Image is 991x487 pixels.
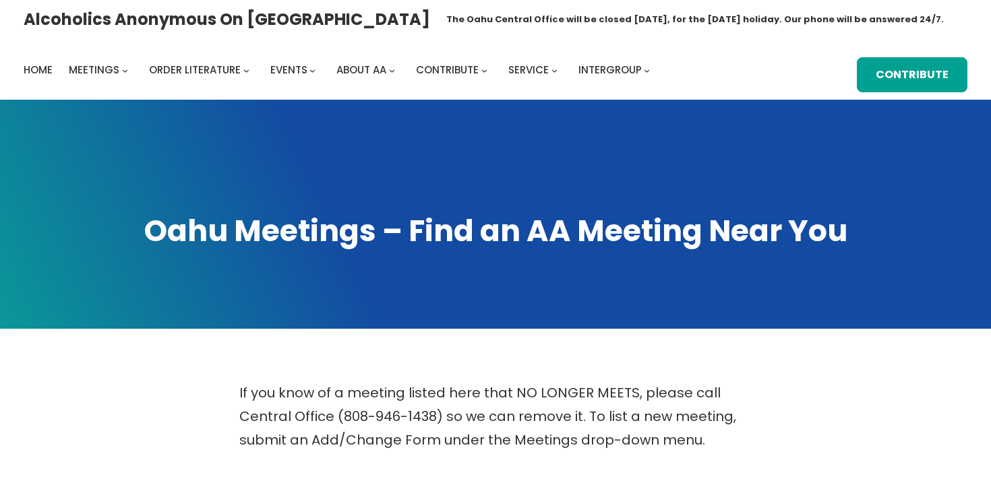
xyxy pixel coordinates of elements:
a: Contribute [857,57,967,92]
span: Service [508,63,549,77]
a: About AA [336,61,386,79]
button: Contribute submenu [481,67,487,73]
span: Events [270,63,307,77]
span: Meetings [69,63,119,77]
span: Order Literature [149,63,241,77]
button: Order Literature submenu [243,67,249,73]
nav: Intergroup [24,61,655,79]
button: Intergroup submenu [644,67,650,73]
a: Service [508,61,549,79]
button: Service submenu [551,67,558,73]
h1: The Oahu Central Office will be closed [DATE], for the [DATE] holiday. Our phone will be answered... [446,13,944,26]
span: About AA [336,63,386,77]
span: Contribute [416,63,479,77]
span: Intergroup [578,63,642,77]
a: Alcoholics Anonymous on [GEOGRAPHIC_DATA] [24,5,430,34]
button: Events submenu [309,67,316,73]
p: If you know of a meeting listed here that NO LONGER MEETS, please call Central Office (808-946-14... [239,381,752,452]
a: Events [270,61,307,79]
a: Home [24,61,53,79]
button: Meetings submenu [122,67,128,73]
a: Intergroup [578,61,642,79]
h1: Oahu Meetings – Find an AA Meeting Near You [24,211,967,251]
span: Home [24,63,53,77]
a: Contribute [416,61,479,79]
button: About AA submenu [389,67,395,73]
a: Meetings [69,61,119,79]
